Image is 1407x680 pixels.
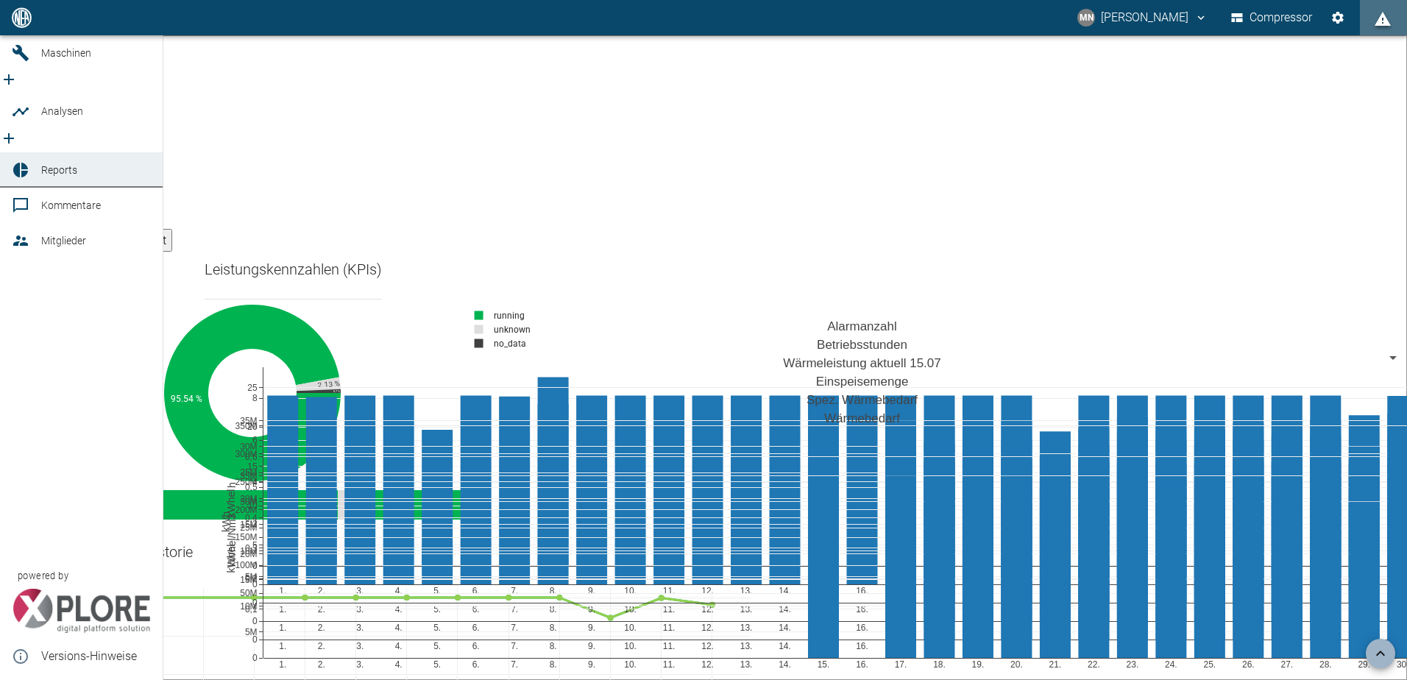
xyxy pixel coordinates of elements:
[41,105,83,117] span: Analysen
[1075,4,1210,31] button: neumann@arcanum-energy.de
[12,589,151,633] img: Xplore Logo
[1366,639,1395,668] button: scroll back to top
[71,114,1407,132] li: Quartale
[41,47,91,59] span: Maschinen
[41,199,101,211] span: Kommentare
[1325,4,1351,31] button: Einstellungen
[18,569,68,583] span: powered by
[41,164,77,176] span: Reports
[1228,4,1316,31] button: Compressor
[71,132,1407,149] li: Jahre
[41,235,86,247] span: Mitglieder
[10,7,33,27] img: logo
[71,96,1407,114] li: Monate
[205,258,382,281] div: Leistungskennzahlen (KPIs)
[1077,9,1095,26] div: MN
[41,648,151,665] span: Versions-Hinweise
